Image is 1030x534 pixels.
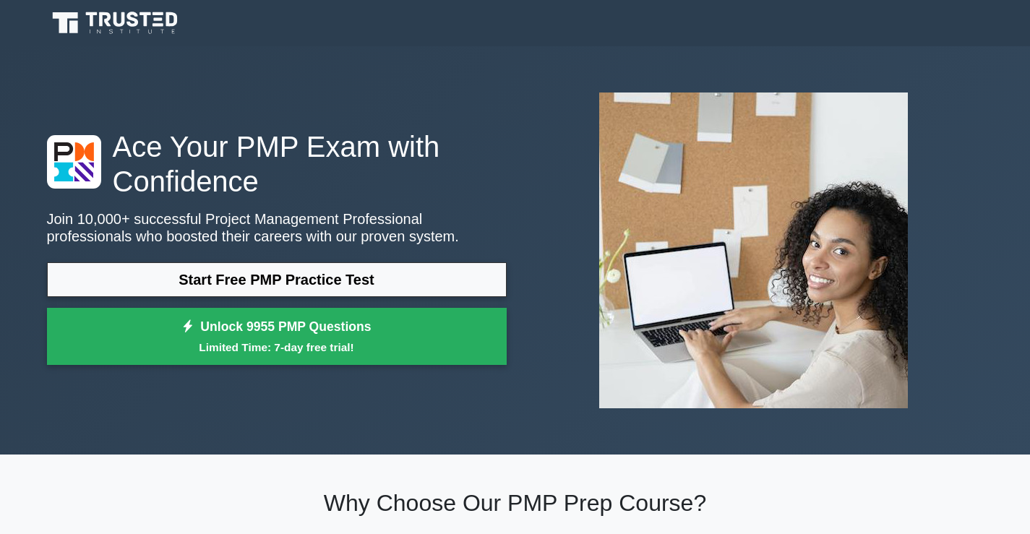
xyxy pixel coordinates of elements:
[47,262,507,297] a: Start Free PMP Practice Test
[47,489,984,517] h2: Why Choose Our PMP Prep Course?
[47,210,507,245] p: Join 10,000+ successful Project Management Professional professionals who boosted their careers w...
[65,339,489,356] small: Limited Time: 7-day free trial!
[47,308,507,366] a: Unlock 9955 PMP QuestionsLimited Time: 7-day free trial!
[47,129,507,199] h1: Ace Your PMP Exam with Confidence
